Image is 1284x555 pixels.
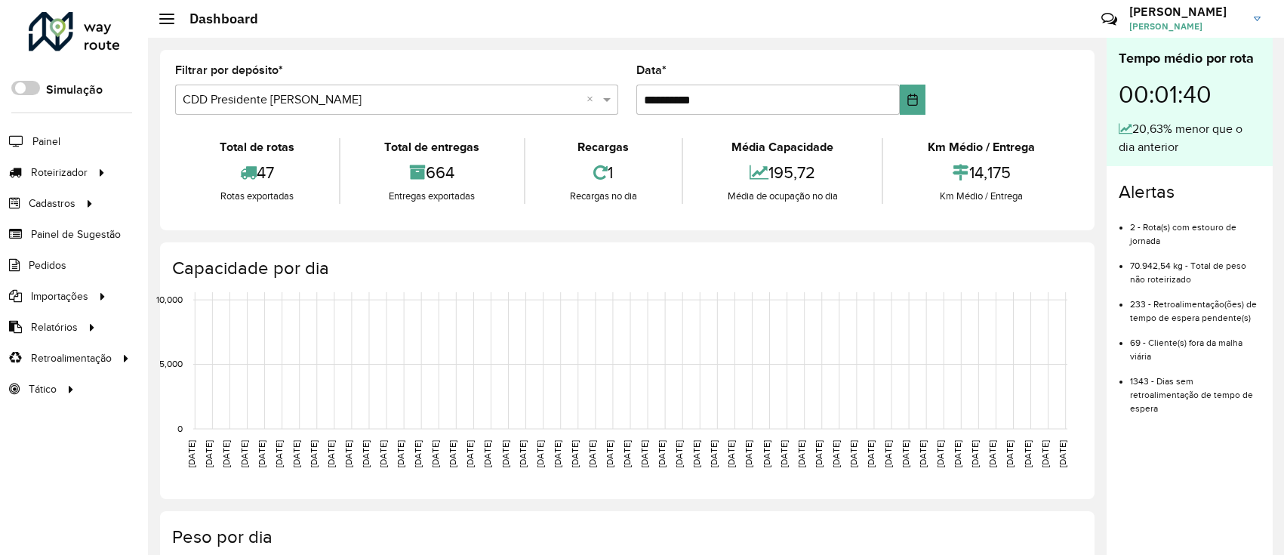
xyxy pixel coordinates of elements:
a: Contato Rápido [1093,3,1125,35]
div: Total de rotas [179,138,335,156]
h2: Dashboard [174,11,258,27]
text: [DATE] [518,440,528,467]
text: [DATE] [605,440,614,467]
text: [DATE] [657,440,667,467]
text: [DATE] [535,440,545,467]
span: Roteirizador [31,165,88,180]
text: [DATE] [987,440,997,467]
div: 195,72 [687,156,879,189]
text: [DATE] [1058,440,1067,467]
h4: Capacidade por dia [172,257,1079,279]
div: Total de entregas [344,138,521,156]
text: [DATE] [361,440,371,467]
text: [DATE] [186,440,196,467]
text: [DATE] [970,440,980,467]
li: 70.942,54 kg - Total de peso não roteirizado [1130,248,1261,286]
text: [DATE] [500,440,510,467]
text: [DATE] [239,440,249,467]
li: 233 - Retroalimentação(ões) de tempo de espera pendente(s) [1130,286,1261,325]
text: [DATE] [378,440,388,467]
li: 69 - Cliente(s) fora da malha viária [1130,325,1261,363]
li: 2 - Rota(s) com estouro de jornada [1130,209,1261,248]
span: Relatórios [31,319,78,335]
h4: Alertas [1119,181,1261,203]
text: [DATE] [257,440,266,467]
text: [DATE] [413,440,423,467]
label: Filtrar por depósito [175,61,283,79]
text: [DATE] [831,440,841,467]
text: [DATE] [221,440,231,467]
span: Painel de Sugestão [31,227,121,242]
div: 1 [529,156,678,189]
text: [DATE] [1023,440,1033,467]
div: Entregas exportadas [344,189,521,204]
text: [DATE] [674,440,684,467]
text: [DATE] [274,440,284,467]
text: 5,000 [159,359,183,369]
div: 20,63% menor que o dia anterior [1119,120,1261,156]
div: 47 [179,156,335,189]
text: [DATE] [883,440,893,467]
h4: Peso por dia [172,526,1079,548]
span: Clear all [587,91,599,109]
text: [DATE] [553,440,562,467]
text: [DATE] [291,440,301,467]
text: [DATE] [639,440,649,467]
div: Km Médio / Entrega [887,189,1076,204]
text: [DATE] [622,440,632,467]
text: [DATE] [1005,440,1015,467]
text: [DATE] [465,440,475,467]
text: [DATE] [866,440,876,467]
text: [DATE] [814,440,824,467]
text: [DATE] [309,440,319,467]
div: 14,175 [887,156,1076,189]
span: Retroalimentação [31,350,112,366]
text: [DATE] [796,440,806,467]
span: Importações [31,288,88,304]
span: Painel [32,134,60,150]
h3: [PERSON_NAME] [1129,5,1242,19]
span: Tático [29,381,57,397]
div: 664 [344,156,521,189]
li: 1343 - Dias sem retroalimentação de tempo de espera [1130,363,1261,415]
text: 0 [177,424,183,433]
div: Recargas no dia [529,189,678,204]
button: Choose Date [900,85,925,115]
text: [DATE] [326,440,336,467]
div: Tempo médio por rota [1119,48,1261,69]
div: Média Capacidade [687,138,879,156]
text: [DATE] [430,440,440,467]
text: [DATE] [848,440,858,467]
text: [DATE] [935,440,945,467]
div: 00:01:40 [1119,69,1261,120]
span: Pedidos [29,257,66,273]
text: [DATE] [744,440,753,467]
label: Simulação [46,81,103,99]
text: [DATE] [691,440,701,467]
div: Média de ocupação no dia [687,189,879,204]
text: [DATE] [396,440,405,467]
text: [DATE] [918,440,928,467]
div: Km Médio / Entrega [887,138,1076,156]
text: [DATE] [204,440,214,467]
label: Data [636,61,667,79]
text: [DATE] [570,440,580,467]
text: [DATE] [448,440,457,467]
div: Rotas exportadas [179,189,335,204]
text: [DATE] [901,440,910,467]
text: [DATE] [762,440,771,467]
text: [DATE] [953,440,962,467]
text: [DATE] [343,440,353,467]
text: [DATE] [779,440,789,467]
text: [DATE] [709,440,719,467]
div: Recargas [529,138,678,156]
text: [DATE] [1040,440,1050,467]
span: [PERSON_NAME] [1129,20,1242,33]
text: [DATE] [482,440,492,467]
span: Cadastros [29,196,75,211]
text: [DATE] [587,440,597,467]
text: 10,000 [156,294,183,304]
text: [DATE] [726,440,736,467]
